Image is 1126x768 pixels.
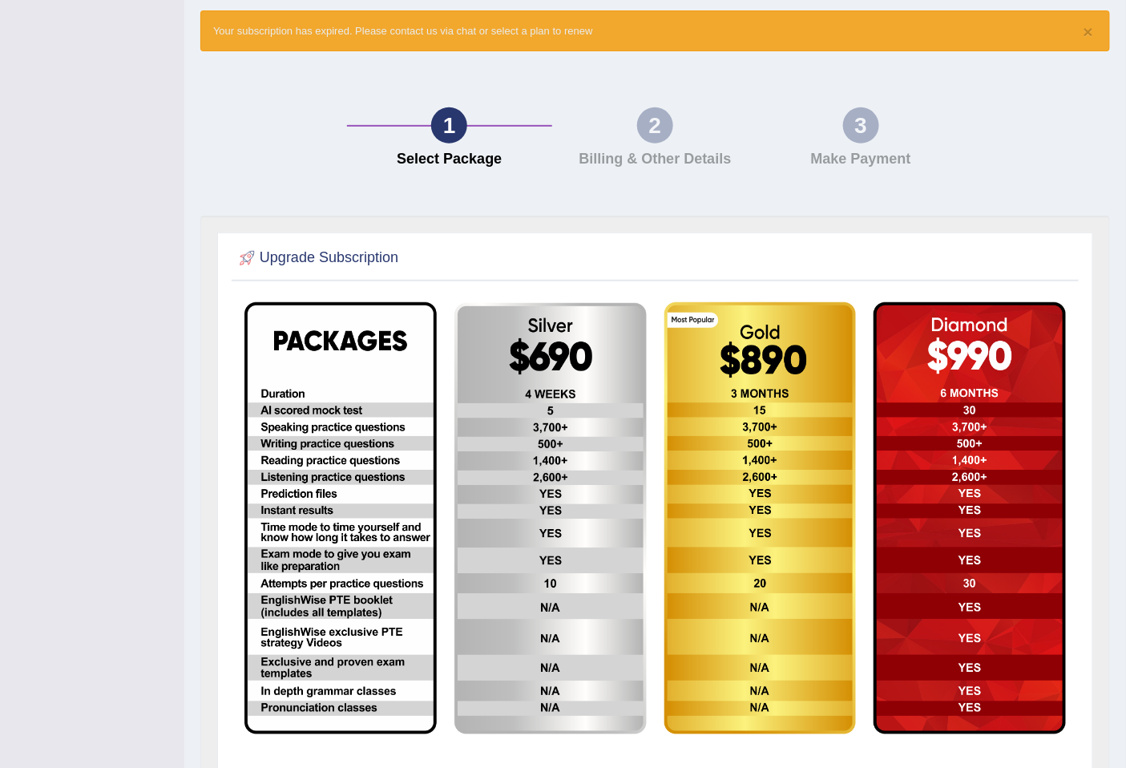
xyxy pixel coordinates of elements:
[766,152,956,168] h4: Make Payment
[236,246,398,270] h2: Upgrade Subscription
[664,302,857,734] img: aud-sydney-gold.png
[244,302,437,734] img: EW package
[454,303,647,734] img: aud-sydney-silver.png
[637,107,673,143] div: 2
[1084,23,1093,40] button: ×
[431,107,467,143] div: 1
[874,302,1066,734] img: aud-sydney-diamond.png
[355,152,545,168] h4: Select Package
[843,107,879,143] div: 3
[200,10,1110,51] div: Your subscription has expired. Please contact us via chat or select a plan to renew
[560,152,750,168] h4: Billing & Other Details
